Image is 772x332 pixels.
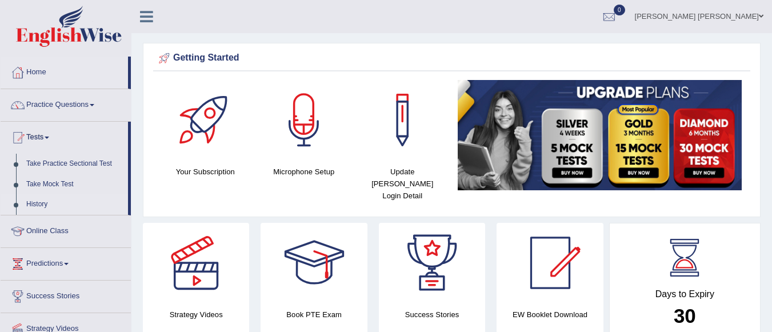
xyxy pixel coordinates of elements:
h4: Days to Expiry [622,289,747,299]
b: 30 [674,305,696,327]
img: small5.jpg [458,80,742,190]
div: Getting Started [156,50,747,67]
a: History [21,194,128,215]
h4: Success Stories [379,309,485,321]
a: Home [1,57,128,85]
h4: Strategy Videos [143,309,249,321]
a: Success Stories [1,281,131,309]
h4: Update [PERSON_NAME] Login Detail [359,166,446,202]
a: Predictions [1,248,131,277]
a: Practice Questions [1,89,131,118]
h4: Book PTE Exam [261,309,367,321]
h4: Your Subscription [162,166,249,178]
a: Take Practice Sectional Test [21,154,128,174]
h4: Microphone Setup [261,166,348,178]
a: Take Mock Test [21,174,128,195]
a: Online Class [1,215,131,244]
h4: EW Booklet Download [497,309,603,321]
span: 0 [614,5,625,15]
a: Tests [1,122,128,150]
